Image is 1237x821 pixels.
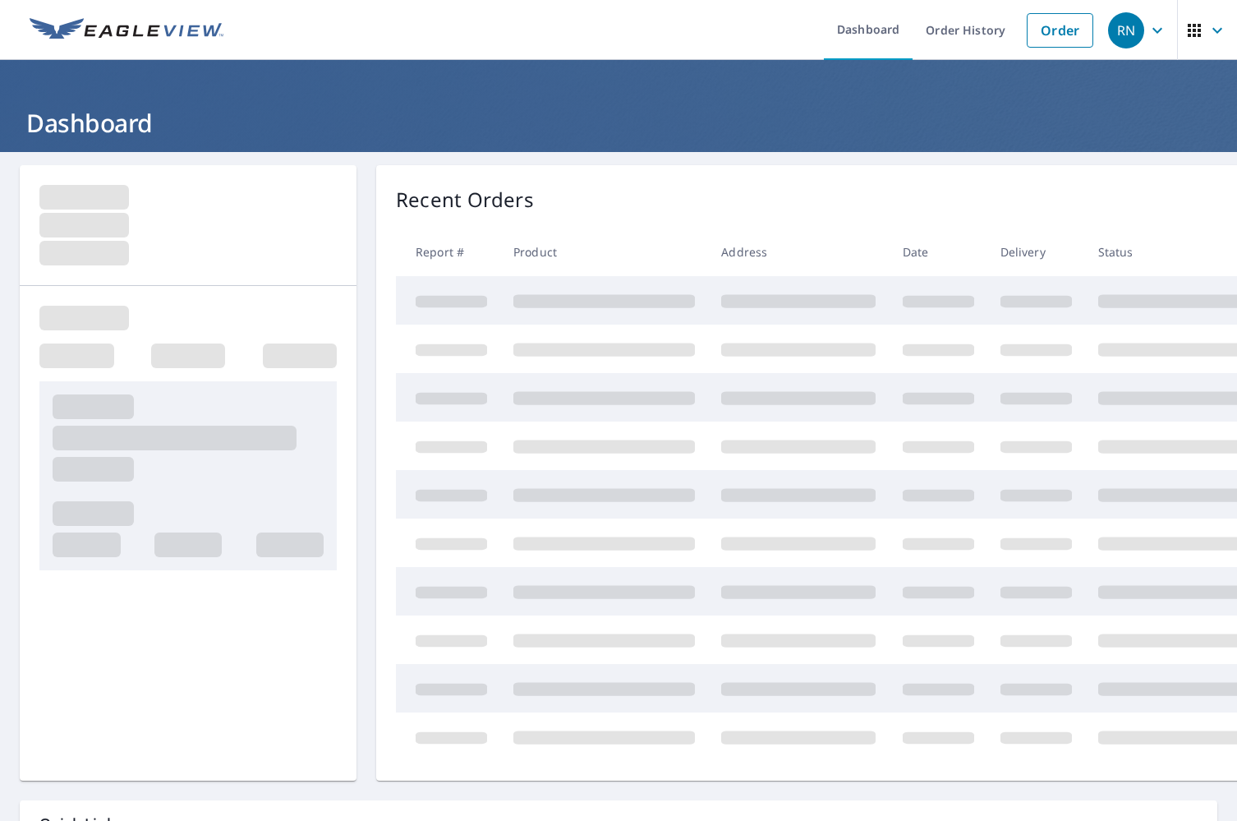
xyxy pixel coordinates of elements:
img: EV Logo [30,18,223,43]
th: Address [708,228,889,276]
div: RN [1108,12,1144,48]
p: Recent Orders [396,185,534,214]
th: Date [890,228,987,276]
h1: Dashboard [20,106,1217,140]
th: Delivery [987,228,1085,276]
th: Product [500,228,708,276]
a: Order [1027,13,1093,48]
th: Report # [396,228,500,276]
